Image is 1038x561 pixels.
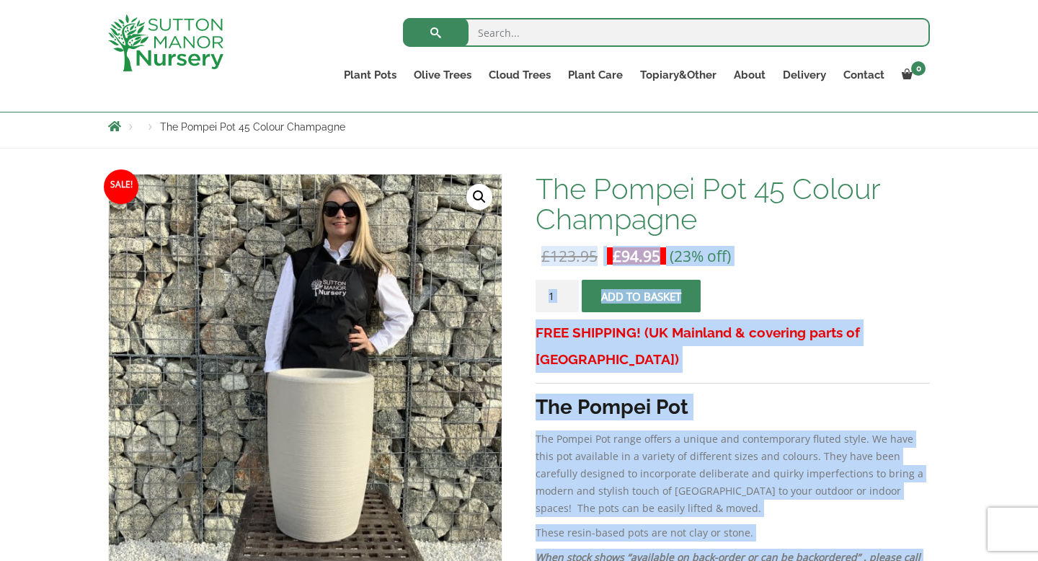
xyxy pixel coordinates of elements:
a: Plant Pots [335,65,405,85]
bdi: 94.95 [613,246,660,266]
input: Product quantity [536,280,579,312]
a: Contact [835,65,893,85]
a: Topiary&Other [631,65,725,85]
h1: The Pompei Pot 45 Colour Champagne [536,174,930,234]
span: (23% off) [670,246,731,266]
bdi: 123.95 [541,246,598,266]
nav: Breadcrumbs [108,120,930,132]
button: Add to basket [582,280,701,312]
span: £ [541,246,550,266]
strong: The Pompei Pot [536,395,688,419]
p: These resin-based pots are not clay or stone. [536,524,930,542]
a: Cloud Trees [480,65,559,85]
a: Olive Trees [405,65,480,85]
span: 0 [911,61,926,76]
span: The Pompei Pot 45 Colour Champagne [160,121,345,133]
input: Search... [403,18,930,47]
h3: FREE SHIPPING! (UK Mainland & covering parts of [GEOGRAPHIC_DATA]) [536,319,930,373]
span: £ [613,246,621,266]
span: Sale! [104,169,138,204]
a: Delivery [774,65,835,85]
img: logo [108,14,223,71]
a: Plant Care [559,65,631,85]
p: The Pompei Pot range offers a unique and contemporary fluted style. We have this pot available in... [536,430,930,517]
a: 0 [893,65,930,85]
a: View full-screen image gallery [466,184,492,210]
a: About [725,65,774,85]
